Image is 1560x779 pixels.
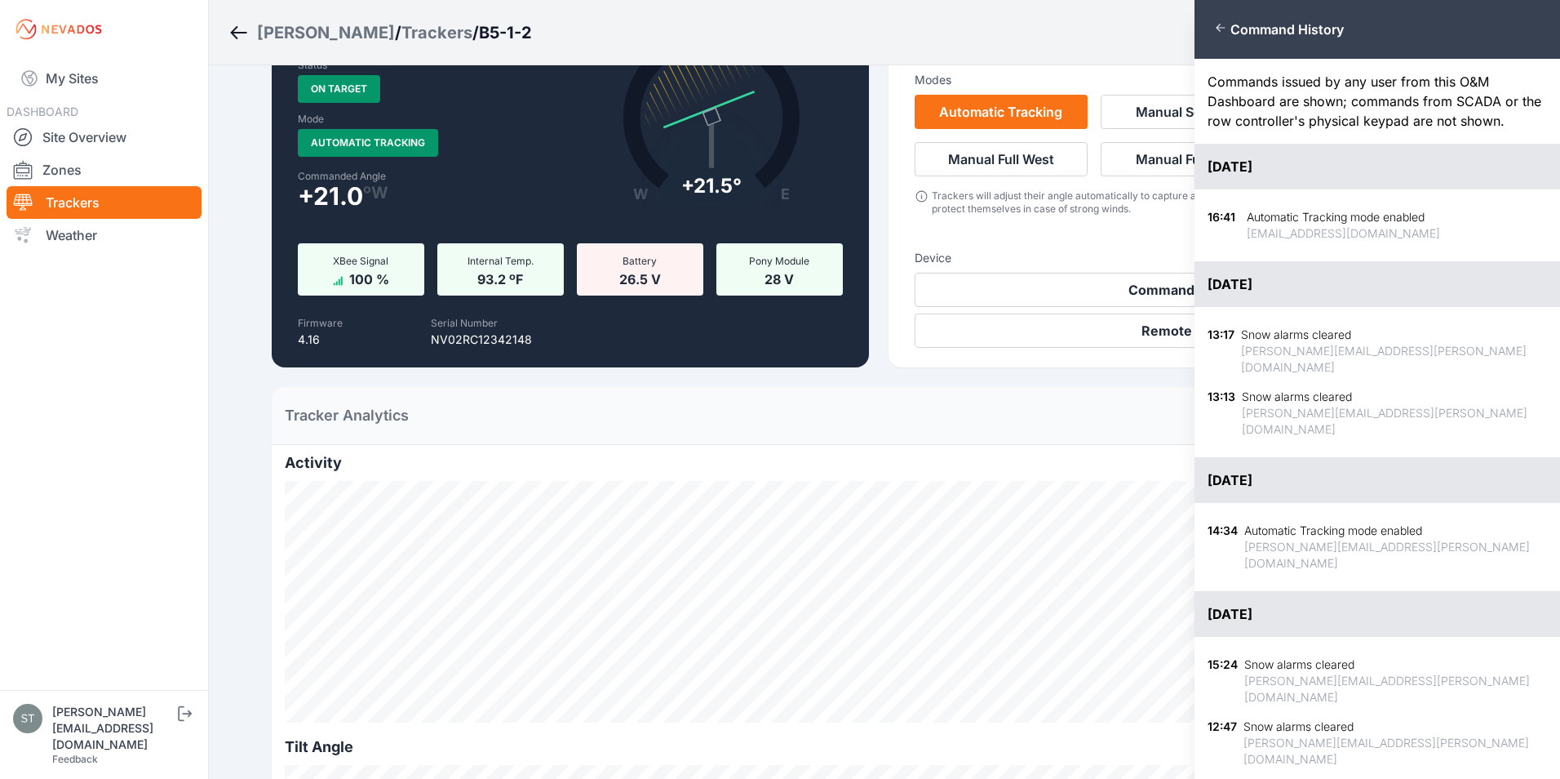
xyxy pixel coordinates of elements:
div: [EMAIL_ADDRESS][DOMAIN_NAME] [1247,225,1440,242]
div: Automatic Tracking mode enabled [1244,523,1547,539]
div: [DATE] [1194,144,1560,189]
span: Command History [1230,21,1344,38]
div: Snow alarms cleared [1243,719,1547,735]
div: Snow alarms cleared [1244,657,1547,673]
div: Commands issued by any user from this O&M Dashboard are shown; commands from SCADA or the row con... [1194,59,1560,144]
div: [PERSON_NAME][EMAIL_ADDRESS][PERSON_NAME][DOMAIN_NAME] [1244,539,1547,572]
div: [DATE] [1194,457,1560,503]
div: Automatic Tracking mode enabled [1247,209,1440,225]
div: [DATE] [1194,261,1560,307]
div: [PERSON_NAME][EMAIL_ADDRESS][PERSON_NAME][DOMAIN_NAME] [1243,735,1547,768]
div: Snow alarms cleared [1241,327,1547,343]
div: 13:17 [1208,327,1234,376]
div: 12:47 [1208,719,1237,768]
div: 15:24 [1208,657,1238,706]
div: 16:41 [1208,209,1240,242]
div: [PERSON_NAME][EMAIL_ADDRESS][PERSON_NAME][DOMAIN_NAME] [1244,673,1547,706]
div: 13:13 [1208,389,1235,438]
div: [DATE] [1194,591,1560,637]
div: [PERSON_NAME][EMAIL_ADDRESS][PERSON_NAME][DOMAIN_NAME] [1242,405,1547,438]
div: 14:34 [1208,523,1238,572]
div: Snow alarms cleared [1242,389,1547,405]
div: [PERSON_NAME][EMAIL_ADDRESS][PERSON_NAME][DOMAIN_NAME] [1241,343,1547,376]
